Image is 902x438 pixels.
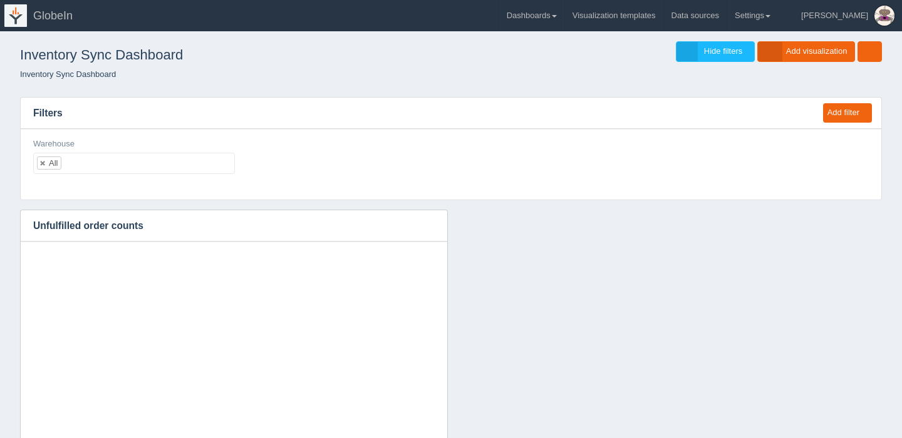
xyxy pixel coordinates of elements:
[33,9,73,22] span: GlobeIn
[21,98,811,129] h3: Filters
[21,210,428,242] h3: Unfulfilled order counts
[49,159,58,167] div: All
[801,3,868,28] div: [PERSON_NAME]
[676,41,755,62] a: Hide filters
[704,46,742,56] span: Hide filters
[757,41,856,62] a: Add visualization
[823,103,872,123] button: Add filter
[20,69,116,81] li: Inventory Sync Dashboard
[20,41,451,69] h1: Inventory Sync Dashboard
[4,4,27,27] img: logo-icon-white-65218e21b3e149ebeb43c0d521b2b0920224ca4d96276e4423216f8668933697.png
[874,6,894,26] img: Profile Picture
[33,138,75,150] label: Warehouse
